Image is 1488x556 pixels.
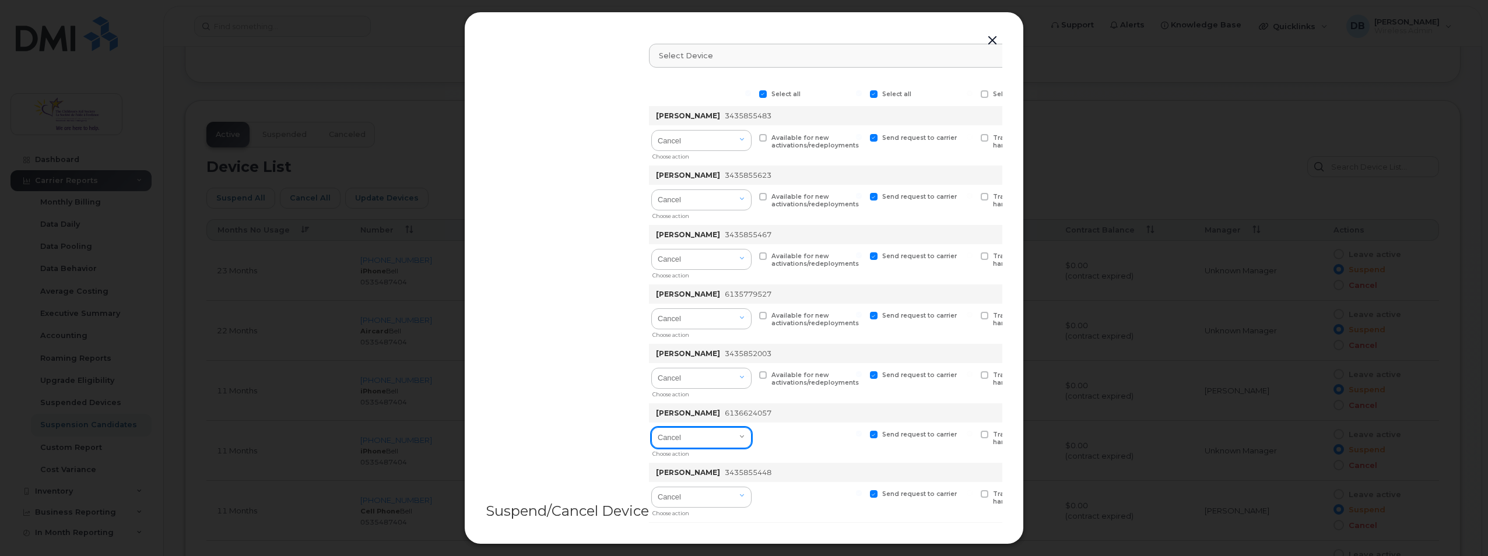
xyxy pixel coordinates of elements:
span: Send request to carrier [882,193,957,200]
strong: [PERSON_NAME] [656,111,720,120]
input: Send request to carrier [856,193,862,199]
div: Choose action [652,386,752,399]
span: Transfer device to spare hardware [993,193,1073,208]
span: Transfer device to spare hardware [993,252,1073,268]
div: Choose action [652,149,752,161]
input: Select all [745,90,751,96]
span: 3435855448 [725,468,771,477]
span: 3435855483 [725,111,771,120]
span: 3435852003 [725,349,771,358]
div: Suspend/Cancel Device [486,504,649,518]
span: Transfer device to spare hardware [993,312,1073,327]
input: Send request to carrier [856,371,862,377]
span: Send request to carrier [882,371,957,379]
span: Transfer device to spare hardware [993,431,1073,446]
span: Available for new activations/redeployments [771,371,859,386]
input: Select all [856,90,862,96]
span: Send request to carrier [882,490,957,498]
span: Select all [771,90,801,98]
span: Select all [993,90,1022,98]
input: Select all [967,90,973,96]
span: Available for new activations/redeployments [771,312,859,327]
span: Select device [659,50,713,61]
span: Send request to carrier [882,252,957,260]
strong: [PERSON_NAME] [656,349,720,358]
a: Select device [649,44,1334,68]
span: 3435855623 [725,171,771,180]
div: Choose action [652,208,752,220]
span: Transfer device to spare hardware [993,371,1073,386]
span: Send request to carrier [882,431,957,438]
div: Choose action [652,446,752,458]
input: Available for new activations/redeployments [745,371,751,377]
span: 3435855467 [725,230,771,239]
input: Send request to carrier [856,134,862,140]
strong: [PERSON_NAME] [656,409,720,417]
span: Transfer device to spare hardware [993,134,1073,149]
strong: [PERSON_NAME] [656,230,720,239]
input: Transfer device to spare hardware [967,490,973,496]
input: Send request to carrier [856,252,862,258]
span: Select all [882,90,911,98]
input: Transfer device to spare hardware [967,252,973,258]
input: Send request to carrier [856,490,862,496]
input: Available for new activations/redeployments [745,193,751,199]
span: Send request to carrier [882,312,957,319]
input: Available for new activations/redeployments [745,134,751,140]
input: Send request to carrier [856,431,862,437]
span: Available for new activations/redeployments [771,193,859,208]
input: Transfer device to spare hardware [967,134,973,140]
div: Choose action [652,268,752,280]
input: Transfer device to spare hardware [967,431,973,437]
span: Send request to carrier [882,134,957,142]
input: Available for new activations/redeployments [745,252,751,258]
span: Available for new activations/redeployments [771,134,859,149]
strong: [PERSON_NAME] [656,171,720,180]
span: Transfer device to spare hardware [993,490,1073,505]
div: Choose action [652,327,752,339]
input: Send request to carrier [856,312,862,318]
strong: [PERSON_NAME] [656,468,720,477]
input: Transfer device to spare hardware [967,371,973,377]
span: 6135779527 [725,290,771,298]
input: Available for new activations/redeployments [745,312,751,318]
div: Choose action [652,505,752,518]
span: 6136624057 [725,409,771,417]
strong: [PERSON_NAME] [656,290,720,298]
input: Transfer device to spare hardware [967,312,973,318]
input: Transfer device to spare hardware [967,193,973,199]
span: Available for new activations/redeployments [771,252,859,268]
